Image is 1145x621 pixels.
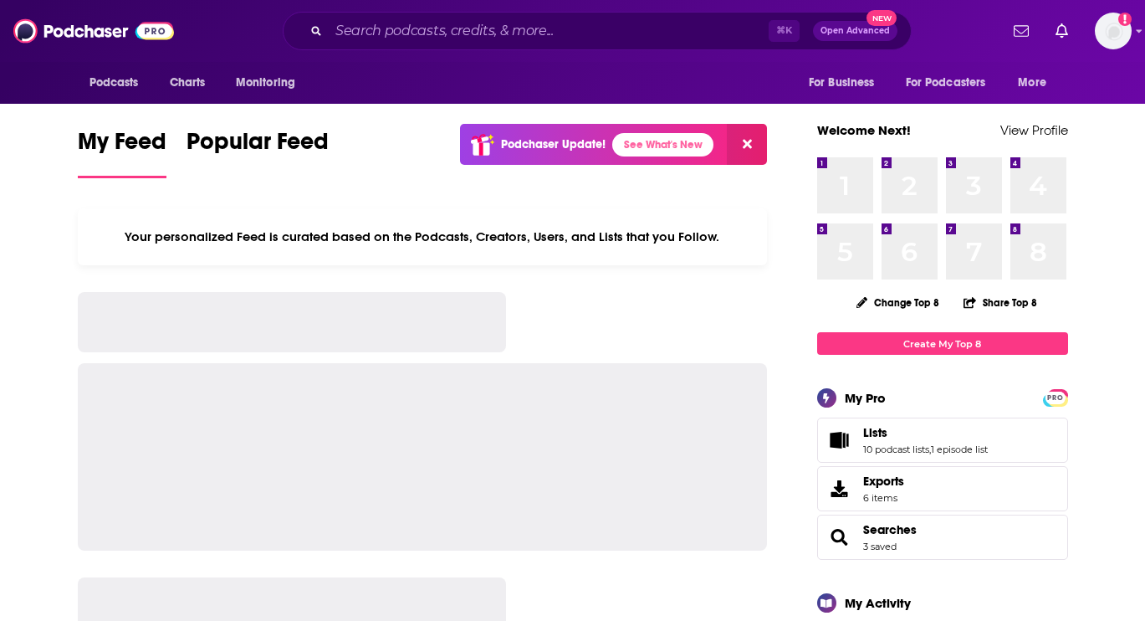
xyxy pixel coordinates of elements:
span: PRO [1045,392,1066,404]
span: Monitoring [236,71,295,95]
button: open menu [1006,67,1067,99]
img: User Profile [1095,13,1132,49]
span: Popular Feed [187,127,329,166]
a: My Feed [78,127,166,178]
div: My Activity [845,595,911,611]
button: open menu [797,67,896,99]
span: New [866,10,897,26]
a: Exports [817,466,1068,511]
span: Exports [823,477,856,500]
a: Lists [823,429,856,452]
span: For Business [809,71,875,95]
a: View Profile [1000,122,1068,138]
button: open menu [78,67,161,99]
span: Searches [817,515,1068,560]
div: Your personalized Feed is curated based on the Podcasts, Creators, Users, and Lists that you Follow. [78,208,768,265]
a: Lists [863,425,988,440]
a: Show notifications dropdown [1007,17,1035,45]
span: Podcasts [89,71,139,95]
a: PRO [1045,391,1066,403]
span: ⌘ K [769,20,800,42]
a: Create My Top 8 [817,332,1068,355]
input: Search podcasts, credits, & more... [329,18,769,44]
span: For Podcasters [906,71,986,95]
p: Podchaser Update! [501,137,606,151]
button: Share Top 8 [963,286,1038,319]
span: My Feed [78,127,166,166]
div: My Pro [845,390,886,406]
a: Searches [823,526,856,549]
a: Searches [863,522,917,537]
a: Popular Feed [187,127,329,178]
svg: Add a profile image [1118,13,1132,26]
img: Podchaser - Follow, Share and Rate Podcasts [13,15,174,47]
span: Open Advanced [820,27,890,35]
span: 6 items [863,492,904,504]
span: More [1018,71,1046,95]
button: open menu [224,67,317,99]
span: Logged in as systemsteam [1095,13,1132,49]
button: open menu [895,67,1010,99]
a: 1 episode list [931,444,988,455]
a: See What's New [612,133,713,157]
span: Lists [863,425,887,440]
div: Search podcasts, credits, & more... [283,12,912,50]
span: Lists [817,418,1068,463]
a: Welcome Next! [817,122,911,138]
a: Show notifications dropdown [1049,17,1075,45]
span: , [929,444,931,455]
button: Open AdvancedNew [813,21,897,41]
a: Charts [159,67,216,99]
span: Exports [863,474,904,489]
a: 3 saved [863,541,897,552]
button: Show profile menu [1095,13,1132,49]
span: Charts [170,71,206,95]
a: 10 podcast lists [863,444,929,455]
button: Change Top 8 [846,292,950,313]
